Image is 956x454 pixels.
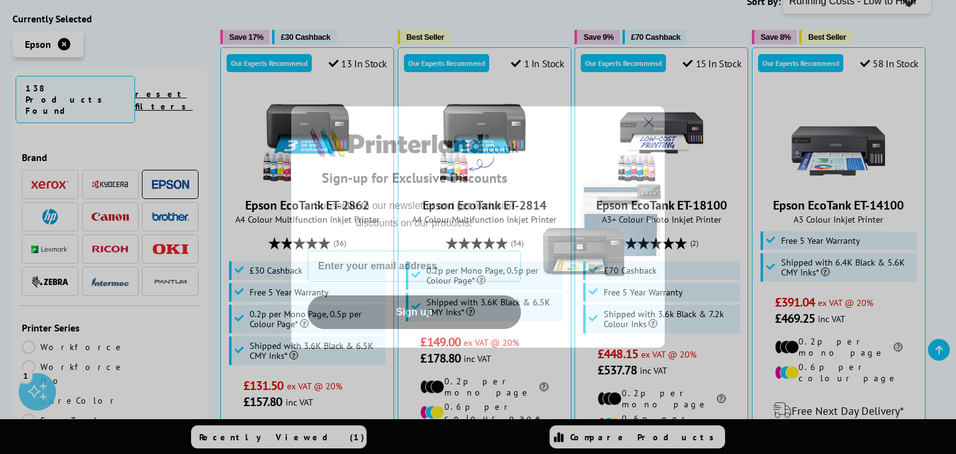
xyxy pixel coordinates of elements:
[322,169,507,187] span: Sign-up for Exclusive Discounts
[307,251,521,282] input: Enter your email address
[307,125,521,160] img: Printerland.co.uk
[307,295,521,329] button: Sign up
[540,106,665,348] img: 5290a21f-4df8-4860-95f4-ea1e8d0e8904.png
[314,200,515,228] span: Subscribe to our newsletter and get exclusive discounts on our products!
[638,111,660,133] button: Close dialog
